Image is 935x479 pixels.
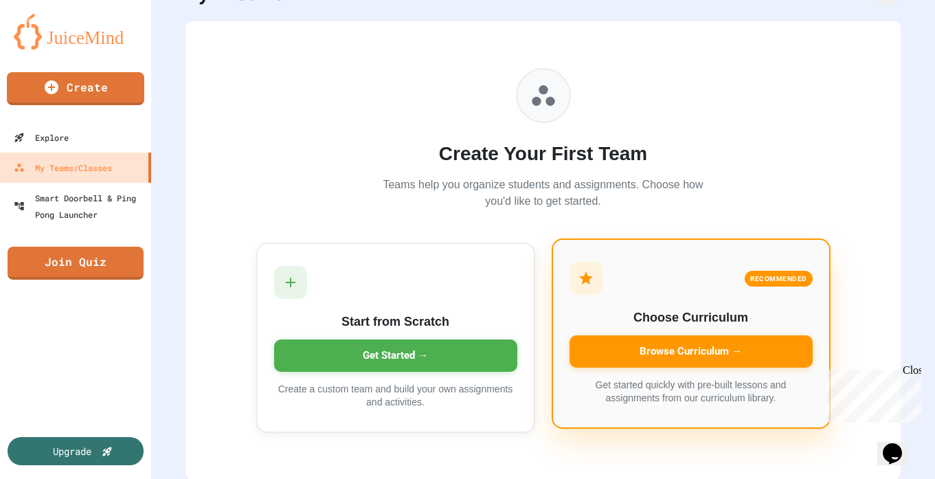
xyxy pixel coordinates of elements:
[745,271,813,287] div: RECOMMENDED
[14,14,137,49] img: logo-orange.svg
[8,247,144,280] a: Join Quiz
[14,159,112,176] div: My Teams/Classes
[14,190,146,223] div: Smart Doorbell & Ping Pong Launcher
[570,335,813,368] div: Browse Curriculum →
[877,424,921,465] iframe: chat widget
[53,444,91,458] div: Upgrade
[570,309,813,327] h3: Choose Curriculum
[379,140,708,168] h2: Create Your First Team
[14,129,69,146] div: Explore
[5,5,95,87] div: Chat with us now!Close
[274,383,517,410] p: Create a custom team and build your own assignments and activities.
[274,339,517,372] div: Get Started →
[570,379,813,405] p: Get started quickly with pre-built lessons and assignments from our curriculum library.
[7,72,144,105] a: Create
[821,364,921,423] iframe: chat widget
[379,177,708,210] p: Teams help you organize students and assignments. Choose how you'd like to get started.
[274,313,517,331] h3: Start from Scratch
